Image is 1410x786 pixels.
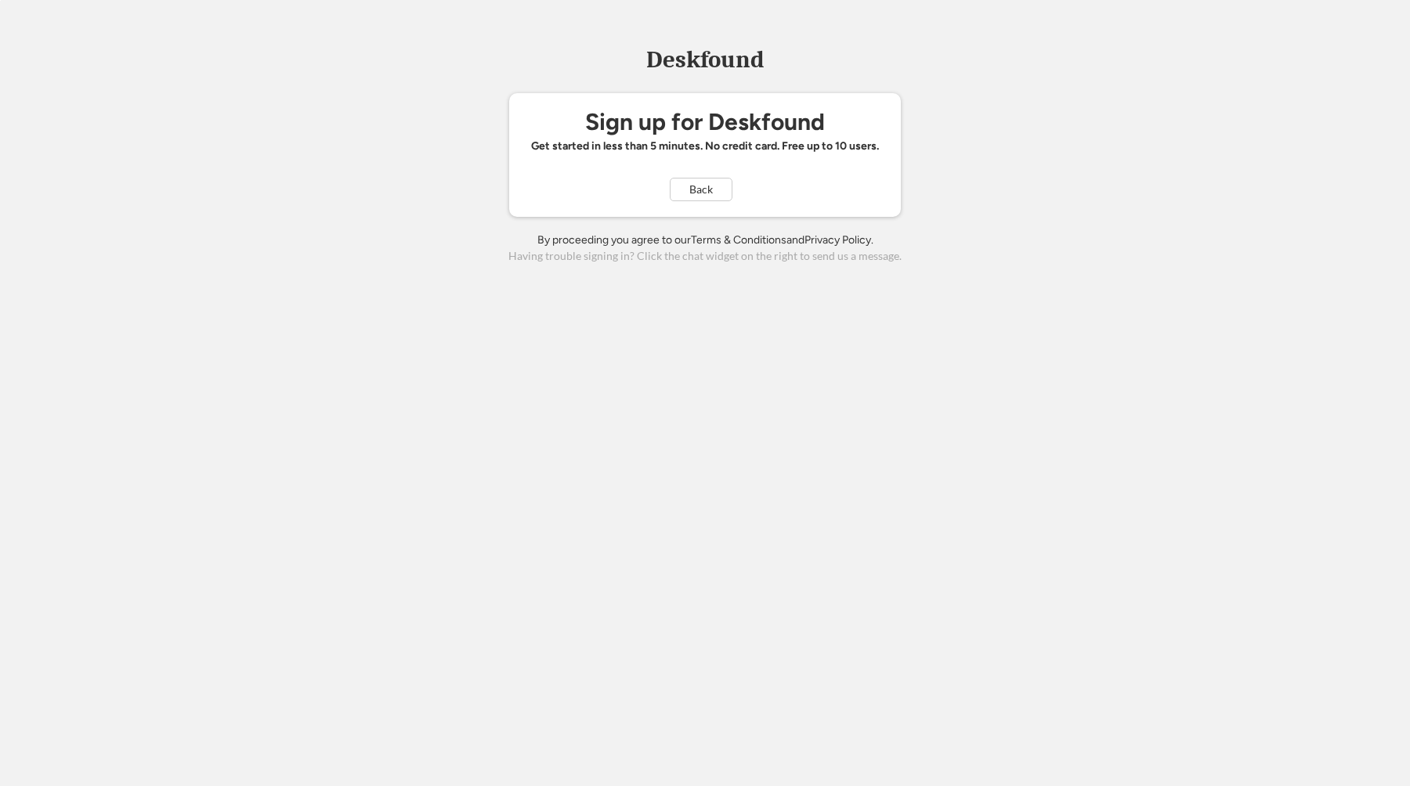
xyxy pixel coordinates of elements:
button: Back [670,178,732,201]
div: Sign up for Deskfound [585,109,825,135]
div: Deskfound [638,48,772,72]
div: By proceeding you agree to our and [537,233,873,248]
a: Privacy Policy. [804,233,873,247]
div: Get started in less than 5 minutes. No credit card. Free up to 10 users. [531,139,879,154]
a: Terms & Conditions [691,233,786,247]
